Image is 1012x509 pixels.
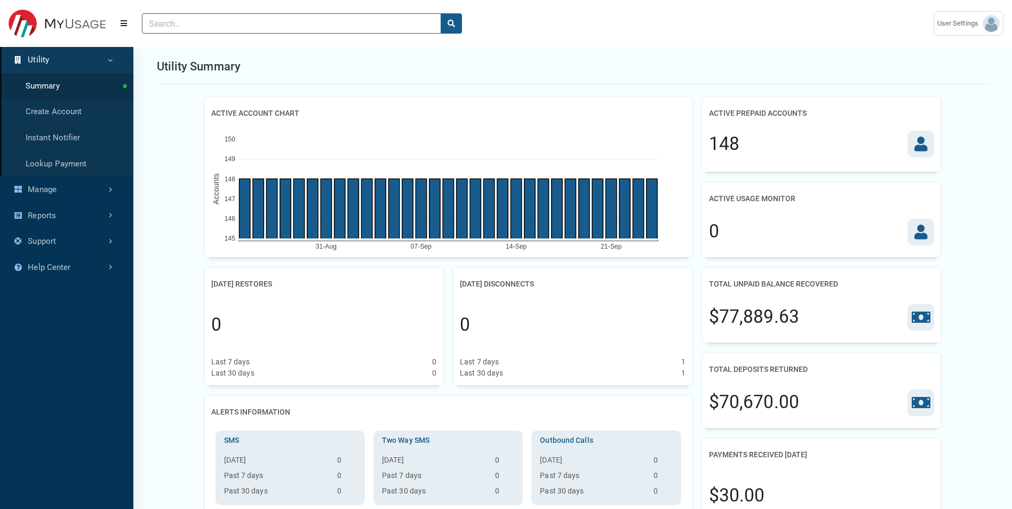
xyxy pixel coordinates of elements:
h2: Active Prepaid Accounts [709,104,807,123]
h2: Total Unpaid Balance Recovered [709,274,838,294]
td: 0 [649,470,677,486]
button: Menu [114,14,133,33]
th: Past 7 days [536,470,649,486]
th: [DATE] [220,455,333,470]
th: Past 7 days [378,470,491,486]
button: search [441,13,462,34]
a: User Settings [934,11,1003,36]
h3: SMS [220,435,361,446]
h2: Active Usage Monitor [709,189,795,209]
td: 0 [333,486,361,501]
th: [DATE] [536,455,649,470]
td: 0 [333,470,361,486]
div: 1 [681,356,686,368]
img: ESITESTV3 Logo [9,10,106,38]
h2: Total Deposits Returned [709,360,808,379]
div: 0 [709,218,719,245]
td: 0 [491,470,519,486]
div: Last 30 days [211,368,254,379]
th: Past 30 days [378,486,491,501]
div: $70,670.00 [709,389,799,416]
h2: Active Account Chart [211,104,299,123]
th: Past 30 days [536,486,649,501]
td: 0 [491,455,519,470]
td: 0 [491,486,519,501]
th: Past 30 days [220,486,333,501]
div: 0 [432,368,436,379]
div: Last 7 days [211,356,250,368]
span: User Settings [937,18,983,29]
div: 1 [681,368,686,379]
h3: Two Way SMS [378,435,519,446]
h2: Payments Received [DATE] [709,445,807,465]
div: 0 [211,312,221,338]
h2: [DATE] Disconnects [460,274,534,294]
h3: Outbound Calls [536,435,676,446]
div: $77,889.63 [709,304,799,330]
div: Last 30 days [460,368,503,379]
td: 0 [649,486,677,501]
div: Last 7 days [460,356,499,368]
h2: Alerts Information [211,402,290,422]
th: Past 7 days [220,470,333,486]
h2: [DATE] Restores [211,274,272,294]
th: [DATE] [378,455,491,470]
div: $30.00 [709,482,765,509]
input: Search [142,13,441,34]
td: 0 [649,455,677,470]
div: 0 [432,356,436,368]
div: 0 [460,312,470,338]
h1: Utility Summary [157,58,241,75]
td: 0 [333,455,361,470]
div: 148 [709,131,739,157]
